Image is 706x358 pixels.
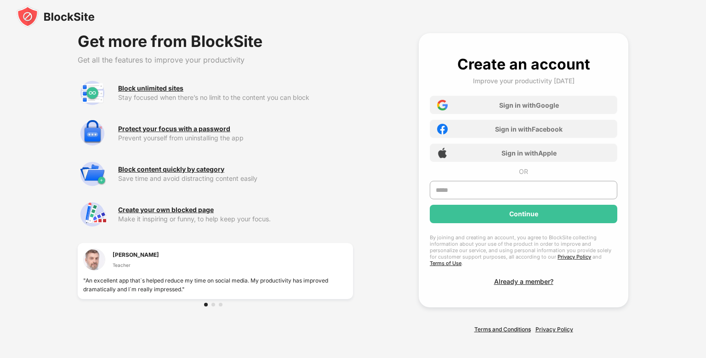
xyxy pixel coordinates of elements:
[558,254,591,260] a: Privacy Policy
[113,261,159,269] div: Teacher
[473,77,575,85] div: Improve your productivity [DATE]
[78,119,107,148] img: premium-password-protection.svg
[118,206,214,214] div: Create your own blocked page
[113,250,159,259] div: [PERSON_NAME]
[118,85,183,92] div: Block unlimited sites
[430,260,461,266] a: Terms of Use
[437,124,448,134] img: facebook-icon.png
[495,125,563,133] div: Sign in with Facebook
[437,100,448,110] img: google-icon.png
[509,210,538,218] div: Continue
[118,94,353,101] div: Stay focused when there’s no limit to the content you can block
[78,159,107,189] img: premium-category.svg
[118,134,353,142] div: Prevent yourself from uninstalling the app
[474,326,531,333] a: Terms and Conditions
[494,277,553,285] div: Already a member?
[437,148,448,158] img: apple-icon.png
[118,175,353,182] div: Save time and avoid distracting content easily
[457,55,590,73] div: Create an account
[118,125,230,133] div: Protect your focus with a password
[519,167,528,175] div: OR
[78,55,353,64] div: Get all the features to improve your productivity
[118,215,353,223] div: Make it inspiring or funny, to help keep your focus.
[83,276,347,294] div: "An excellent app that`s helped reduce my time on social media. My productivity has improved dram...
[78,200,107,229] img: premium-customize-block-page.svg
[535,326,573,333] a: Privacy Policy
[83,248,105,271] img: testimonial-1.jpg
[17,6,95,28] img: blocksite-icon-black.svg
[430,234,617,266] div: By joining and creating an account, you agree to BlockSite collecting information about your use ...
[78,33,353,50] div: Get more from BlockSite
[501,149,557,157] div: Sign in with Apple
[499,101,559,109] div: Sign in with Google
[118,166,224,173] div: Block content quickly by category
[78,78,107,108] img: premium-unlimited-blocklist.svg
